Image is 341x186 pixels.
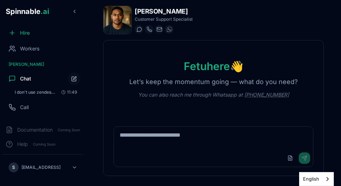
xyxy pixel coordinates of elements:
[56,127,82,133] span: Coming Soon
[6,160,80,175] button: S[EMAIL_ADDRESS]
[15,89,55,95] span: I don't use zendesk, I just want Beds24 as a tool for you: I understand you want to add Beds24 as...
[135,6,193,16] h1: [PERSON_NAME]
[135,25,143,34] button: Start a chat with Fetu Sengebau
[58,89,77,95] span: 11:49
[20,29,30,36] span: Hire
[121,77,306,87] p: Let’s keep the momentum going — what do you need?
[12,165,15,170] span: S
[230,60,243,73] span: wave
[68,73,80,85] button: Start new chat
[145,25,153,34] button: Start a call with Fetu Sengebau
[175,60,252,73] h1: Fetu here
[165,25,173,34] button: WhatsApp
[3,59,83,70] div: [PERSON_NAME]
[17,126,53,133] span: Documentation
[155,25,163,34] button: Send email to fetu.sengebau@getspinnable.ai
[130,91,298,98] p: You can also reach me through Whatsapp at
[135,16,193,22] p: Customer Support Specialist
[20,119,37,127] span: Journal
[31,141,58,148] span: Coming Soon
[104,6,131,34] img: Fetu Sengebau
[167,26,172,32] img: WhatsApp
[11,87,80,97] button: Open conversation: I don't use zendesk, I just want Beds24 as a tool for you
[20,45,39,52] span: Workers
[6,7,49,16] span: Spinnable
[20,75,31,82] span: Chat
[299,172,333,186] a: English
[244,92,289,98] a: [PHONE_NUMBER]
[299,172,334,186] div: Language
[40,7,49,16] span: .ai
[20,104,29,111] span: Call
[21,165,61,170] p: [EMAIL_ADDRESS]
[299,172,334,186] aside: Language selected: English
[17,141,28,148] span: Help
